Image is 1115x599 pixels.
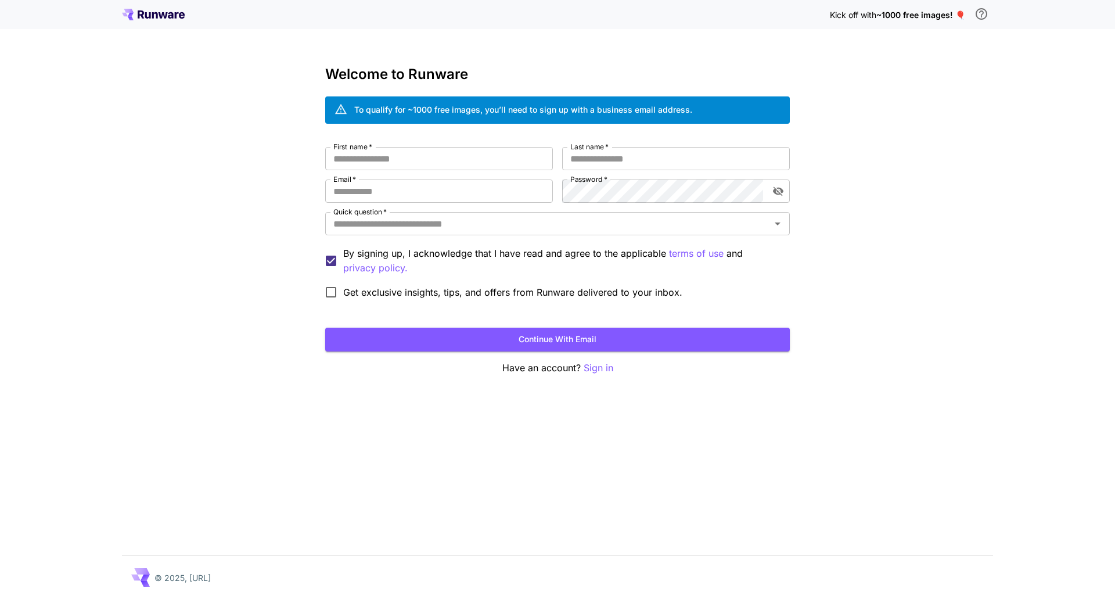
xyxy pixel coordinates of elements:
label: Email [333,174,356,184]
button: Continue with email [325,328,790,351]
p: terms of use [669,246,724,261]
p: privacy policy. [343,261,408,275]
button: Open [769,216,786,232]
p: Have an account? [325,361,790,375]
button: Sign in [584,361,613,375]
span: Get exclusive insights, tips, and offers from Runware delivered to your inbox. [343,285,682,299]
span: Kick off with [830,10,876,20]
h3: Welcome to Runware [325,66,790,83]
label: Password [570,174,607,184]
button: In order to qualify for free credit, you need to sign up with a business email address and click ... [970,2,993,26]
span: ~1000 free images! 🎈 [876,10,965,20]
button: By signing up, I acknowledge that I have read and agree to the applicable terms of use and [343,261,408,275]
p: By signing up, I acknowledge that I have read and agree to the applicable and [343,246,780,275]
label: Last name [570,142,609,152]
label: First name [333,142,372,152]
p: © 2025, [URL] [154,572,211,584]
div: To qualify for ~1000 free images, you’ll need to sign up with a business email address. [354,103,692,116]
label: Quick question [333,207,387,217]
button: By signing up, I acknowledge that I have read and agree to the applicable and privacy policy. [669,246,724,261]
button: toggle password visibility [768,181,789,202]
